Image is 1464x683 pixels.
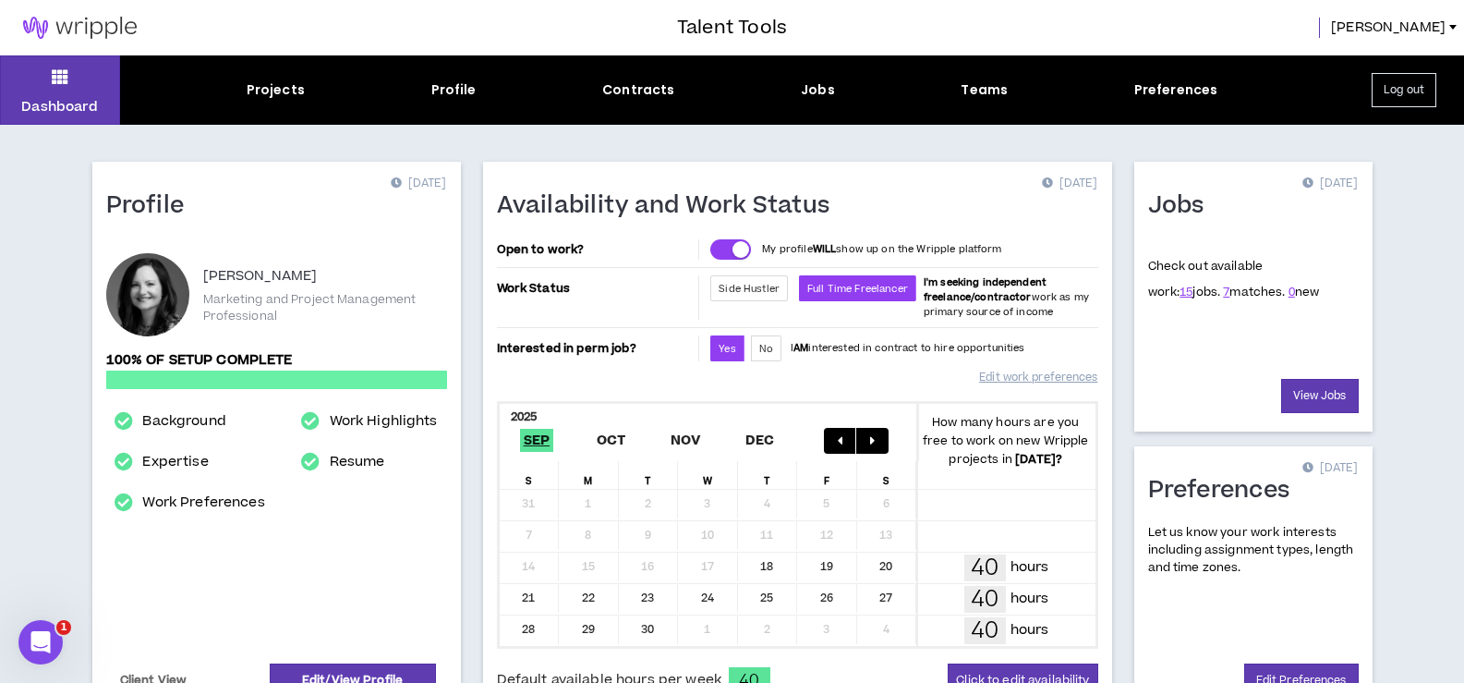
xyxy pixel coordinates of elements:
p: Check out available work: [1148,258,1320,300]
span: Oct [593,429,630,452]
p: [DATE] [1302,175,1358,193]
a: Edit work preferences [979,361,1097,394]
a: 0 [1289,284,1295,300]
strong: WILL [813,242,837,256]
div: S [500,461,560,489]
div: Teams [961,80,1008,100]
b: I'm seeking independent freelance/contractor [924,275,1047,304]
button: Log out [1372,73,1436,107]
div: Profile [431,80,477,100]
p: [DATE] [1302,459,1358,478]
h3: Talent Tools [677,14,787,42]
span: new [1289,284,1320,300]
p: 100% of setup complete [106,350,447,371]
a: View Jobs [1281,379,1359,413]
h1: Jobs [1148,191,1218,221]
strong: AM [793,341,808,355]
p: hours [1010,557,1049,578]
a: Work Highlights [330,410,438,433]
div: Projects [247,80,305,100]
p: Work Status [497,275,696,301]
div: T [619,461,679,489]
span: matches. [1223,284,1285,300]
div: S [857,461,917,489]
span: Nov [667,429,705,452]
a: Resume [330,451,385,473]
p: Open to work? [497,242,696,257]
p: Dashboard [21,97,98,116]
p: [PERSON_NAME] [203,265,318,287]
a: Background [142,410,225,433]
p: Marketing and Project Management Professional [203,291,447,324]
p: [DATE] [1042,175,1097,193]
div: M [559,461,619,489]
p: I interested in contract to hire opportunities [791,341,1025,356]
p: hours [1010,589,1049,609]
p: How many hours are you free to work on new Wripple projects in [916,413,1095,469]
span: work as my primary source of income [924,275,1089,319]
span: jobs. [1180,284,1220,300]
span: Dec [742,429,779,452]
p: Interested in perm job? [497,335,696,361]
span: No [759,342,773,356]
iframe: Intercom live chat [18,620,63,665]
h1: Preferences [1148,476,1304,506]
a: 7 [1223,284,1229,300]
p: [DATE] [391,175,446,193]
p: Let us know your work interests including assignment types, length and time zones. [1148,524,1359,578]
div: Jobs [801,80,835,100]
p: My profile show up on the Wripple platform [762,242,1001,257]
span: Side Hustler [719,282,780,296]
div: T [738,461,798,489]
div: Kim A. [106,253,189,336]
div: W [678,461,738,489]
span: [PERSON_NAME] [1331,18,1446,38]
span: Sep [520,429,554,452]
a: Expertise [142,451,208,473]
b: 2025 [511,409,538,425]
p: hours [1010,620,1049,640]
b: [DATE] ? [1015,451,1062,468]
h1: Availability and Work Status [497,191,844,221]
div: F [797,461,857,489]
span: Yes [719,342,735,356]
a: Work Preferences [142,492,264,514]
a: 15 [1180,284,1192,300]
span: 1 [56,620,71,635]
div: Contracts [602,80,674,100]
div: Preferences [1134,80,1218,100]
h1: Profile [106,191,199,221]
